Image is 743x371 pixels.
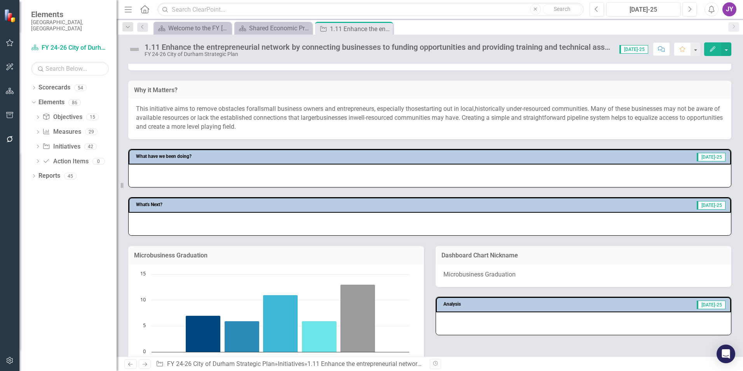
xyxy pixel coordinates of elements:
[225,321,260,352] g: Cohort 2, bar series 2 of 5 with 1 bar.
[156,360,424,369] div: » »
[186,315,221,352] g: Cohort 1 , bar series 1 of 5 with 1 bar.
[697,301,726,309] span: [DATE]-25
[441,252,726,259] h3: Dashboard Chart Nickname
[74,84,87,91] div: 54
[143,348,146,355] text: 0
[263,295,298,352] g: Cohort 3, bar series 3 of 5 with 1 bar.
[136,105,245,112] span: This initiative aims to remove obstacles
[722,2,736,16] button: JY
[136,202,415,207] h3: What's Next?
[42,142,80,151] a: Initiatives
[443,302,549,307] h3: Analysis
[302,321,337,352] g: Cohort 4, bar series 4 of 5 with 1 bar.
[225,321,260,352] path: Dec-24, 6. Cohort 2.
[42,157,88,166] a: Action Items
[157,3,584,16] input: Search ClearPoint...
[249,23,310,33] div: Shared Economic Prosperity
[263,295,298,352] path: Dec-24, 11. Cohort 3.
[307,360,692,367] div: 1.11 Enhance the entrepreneurial network by connecting businesses to funding opportunities and pr...
[92,158,105,164] div: 0
[42,113,82,122] a: Objectives
[168,23,229,33] div: Welcome to the FY [DATE]-[DATE] Strategic Plan Landing Page!
[31,44,109,52] a: FY 24-26 City of Durham Strategic Plan
[86,114,99,121] div: 15
[609,5,678,14] div: [DATE]-25
[261,105,374,112] span: small business owners and entrepreneurs
[330,24,391,34] div: 1.11 Enhance the entrepreneurial network by connecting businesses to funding opportunities and pr...
[302,321,337,352] path: Dec-24, 6. Cohort 4.
[64,173,77,179] div: 45
[143,322,146,329] text: 5
[134,87,726,94] h3: Why it Matters?
[4,9,17,22] img: ClearPoint Strategy
[543,4,582,15] button: Search
[697,201,726,210] span: [DATE]-25
[246,105,254,112] span: for
[443,271,516,278] span: Microbusiness Graduation
[236,23,310,33] a: Shared Economic Prosperity
[68,99,81,106] div: 86
[134,252,418,259] h3: Microbusiness Graduation
[140,270,146,277] text: 15
[136,105,720,121] span: historically under-resourced communities. Many of these businesses may not be aware of available ...
[167,360,275,367] a: FY 24-26 City of Durham Strategic Plan
[38,83,70,92] a: Scorecards
[85,129,98,135] div: 29
[374,105,421,112] span: , especially those
[606,2,680,16] button: [DATE]-25
[42,128,81,136] a: Measures
[717,345,735,363] div: Open Intercom Messenger
[136,154,521,159] h3: What have we been doing?
[340,284,375,352] g: Cohort 5, bar series 5 of 5 with 1 bar.
[31,19,109,32] small: [GEOGRAPHIC_DATA], [GEOGRAPHIC_DATA]
[38,171,60,180] a: Reports
[278,360,304,367] a: Initiatives
[697,153,726,161] span: [DATE]-25
[140,296,146,303] text: 10
[136,114,723,130] span: well-resourced communities may have. Creating a simple and straightforward pipeline system helps ...
[619,45,648,54] span: [DATE]-25
[31,62,109,75] input: Search Below...
[340,284,375,352] path: Dec-24, 13. Cohort 5.
[38,98,65,107] a: Elements
[155,23,229,33] a: Welcome to the FY [DATE]-[DATE] Strategic Plan Landing Page!
[128,43,141,56] img: Not Defined
[316,114,354,121] span: businesses in
[554,6,570,12] span: Search
[186,315,221,352] path: Dec-24, 7. Cohort 1 .
[145,43,612,51] div: 1.11 Enhance the entrepreneurial network by connecting businesses to funding opportunities and pr...
[84,143,97,150] div: 42
[254,105,261,112] span: all
[31,10,109,19] span: Elements
[421,105,475,112] span: starting out in local,
[145,51,612,57] div: FY 24-26 City of Durham Strategic Plan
